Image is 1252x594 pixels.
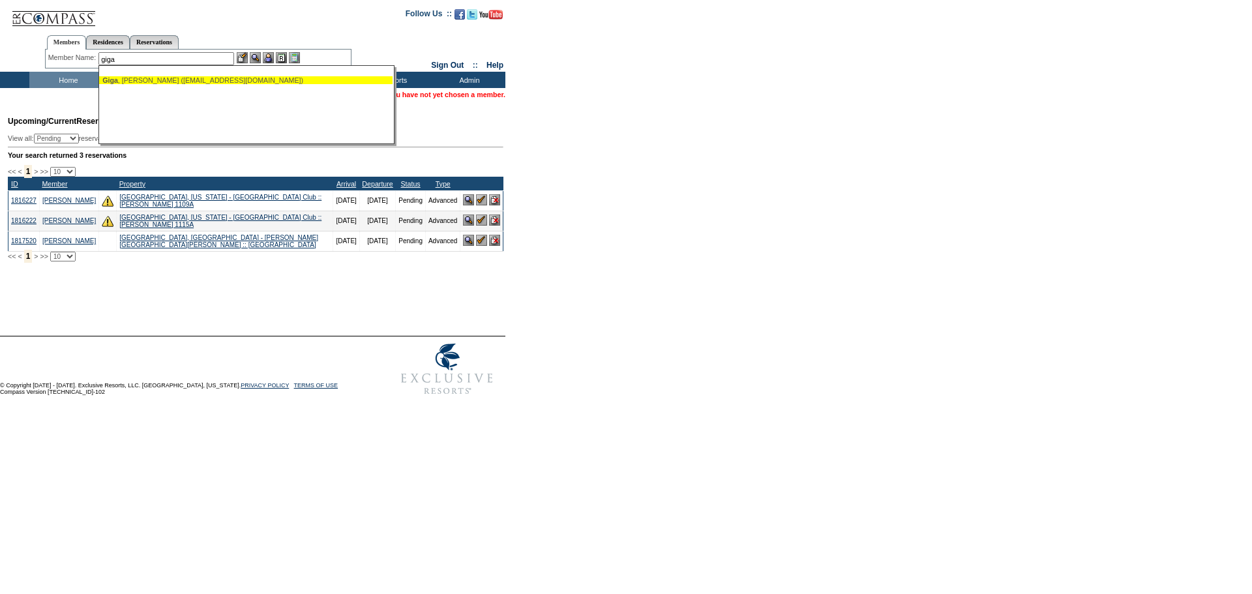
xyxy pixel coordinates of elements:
[489,194,500,205] img: Cancel Reservation
[18,252,22,260] span: <
[11,237,37,245] a: 1817520
[389,336,505,402] img: Exclusive Resorts
[467,13,477,21] a: Follow us on Twitter
[40,168,48,175] span: >>
[467,9,477,20] img: Follow us on Twitter
[333,211,359,231] td: [DATE]
[48,52,98,63] div: Member Name:
[463,194,474,205] img: View Reservation
[396,211,426,231] td: Pending
[102,195,113,207] img: There are insufficient days and/or tokens to cover this reservation
[42,180,67,188] a: Member
[388,91,505,98] span: You have not yet chosen a member.
[11,217,37,224] a: 1816222
[24,250,33,263] span: 1
[476,235,487,246] img: Confirm Reservation
[455,13,465,21] a: Become our fan on Facebook
[34,168,38,175] span: >
[42,237,96,245] a: [PERSON_NAME]
[276,52,287,63] img: Reservations
[47,35,87,50] a: Members
[119,194,321,208] a: [GEOGRAPHIC_DATA], [US_STATE] - [GEOGRAPHIC_DATA] Club :: [PERSON_NAME] 1109A
[479,13,503,21] a: Subscribe to our YouTube Channel
[425,211,460,231] td: Advanced
[455,9,465,20] img: Become our fan on Facebook
[463,235,474,246] img: View Reservation
[42,197,96,204] a: [PERSON_NAME]
[119,180,145,188] a: Property
[102,215,113,227] img: There are insufficient days and/or tokens to cover this reservation
[463,215,474,226] img: View Reservation
[119,214,321,228] a: [GEOGRAPHIC_DATA], [US_STATE] - [GEOGRAPHIC_DATA] Club :: [PERSON_NAME] 1115A
[8,117,126,126] span: Reservations
[431,61,464,70] a: Sign Out
[42,217,96,224] a: [PERSON_NAME]
[489,235,500,246] img: Cancel Reservation
[359,231,395,251] td: [DATE]
[486,61,503,70] a: Help
[436,180,451,188] a: Type
[11,180,18,188] a: ID
[18,168,22,175] span: <
[479,10,503,20] img: Subscribe to our YouTube Channel
[8,134,331,143] div: View all: reservations owned by:
[430,72,505,88] td: Admin
[400,180,420,188] a: Status
[263,52,274,63] img: Impersonate
[241,382,289,389] a: PRIVACY POLICY
[29,72,104,88] td: Home
[8,168,16,175] span: <<
[24,165,33,178] span: 1
[333,231,359,251] td: [DATE]
[8,151,503,159] div: Your search returned 3 reservations
[396,190,426,211] td: Pending
[289,52,300,63] img: b_calculator.gif
[473,61,478,70] span: ::
[130,35,179,49] a: Reservations
[359,190,395,211] td: [DATE]
[294,382,338,389] a: TERMS OF USE
[362,180,393,188] a: Departure
[250,52,261,63] img: View
[476,215,487,226] img: Confirm Reservation
[40,252,48,260] span: >>
[396,231,426,251] td: Pending
[406,8,452,23] td: Follow Us ::
[237,52,248,63] img: b_edit.gif
[333,190,359,211] td: [DATE]
[8,117,76,126] span: Upcoming/Current
[119,234,318,248] a: [GEOGRAPHIC_DATA], [GEOGRAPHIC_DATA] - [PERSON_NAME][GEOGRAPHIC_DATA][PERSON_NAME] :: [GEOGRAPHIC...
[102,76,118,84] span: Giga
[425,190,460,211] td: Advanced
[425,231,460,251] td: Advanced
[489,215,500,226] img: Cancel Reservation
[336,180,356,188] a: Arrival
[476,194,487,205] img: Confirm Reservation
[8,252,16,260] span: <<
[34,252,38,260] span: >
[102,76,389,84] div: , [PERSON_NAME] ([EMAIL_ADDRESS][DOMAIN_NAME])
[11,197,37,204] a: 1816227
[86,35,130,49] a: Residences
[359,211,395,231] td: [DATE]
